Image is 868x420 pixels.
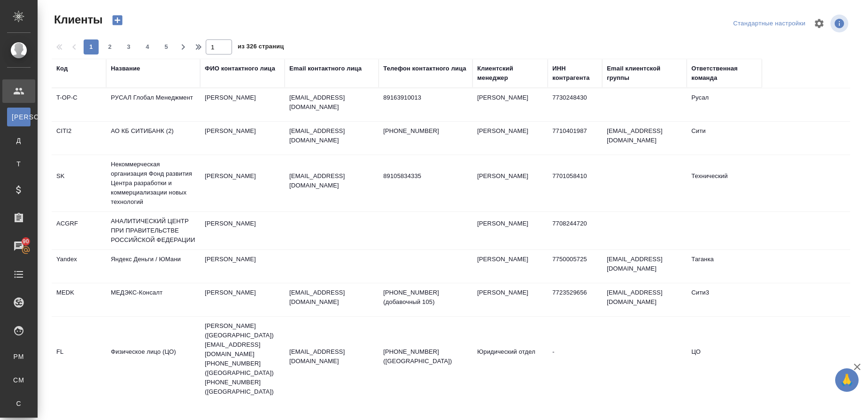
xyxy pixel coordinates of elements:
[473,122,548,155] td: [PERSON_NAME]
[289,347,374,366] p: [EMAIL_ADDRESS][DOMAIN_NAME]
[106,88,200,121] td: РУСАЛ Глобал Менеджмент
[7,371,31,389] a: CM
[477,64,543,83] div: Клиентский менеджер
[140,39,155,54] button: 4
[52,283,106,316] td: MEDK
[52,122,106,155] td: CITI2
[159,42,174,52] span: 5
[238,41,284,54] span: из 326 страниц
[12,375,26,385] span: CM
[289,126,374,145] p: [EMAIL_ADDRESS][DOMAIN_NAME]
[7,347,31,366] a: PM
[106,250,200,283] td: Яндекс Деньги / ЮМани
[473,283,548,316] td: [PERSON_NAME]
[7,108,31,126] a: [PERSON_NAME]
[473,167,548,200] td: [PERSON_NAME]
[52,214,106,247] td: ACGRF
[52,12,102,27] span: Клиенты
[102,39,117,54] button: 2
[835,368,859,392] button: 🙏
[473,250,548,283] td: [PERSON_NAME]
[548,122,602,155] td: 7710401987
[383,288,468,307] p: [PHONE_NUMBER] (добавочный 105)
[17,237,35,246] span: 90
[383,64,466,73] div: Телефон контактного лица
[140,42,155,52] span: 4
[731,16,808,31] div: split button
[52,250,106,283] td: Yandex
[52,342,106,375] td: FL
[7,394,31,413] a: С
[473,342,548,375] td: Юридический отдел
[12,352,26,361] span: PM
[548,167,602,200] td: 7701058410
[687,283,762,316] td: Сити3
[106,155,200,211] td: Некоммерческая организация Фонд развития Центра разработки и коммерциализации новых технологий
[289,171,374,190] p: [EMAIL_ADDRESS][DOMAIN_NAME]
[12,112,26,122] span: [PERSON_NAME]
[2,234,35,258] a: 90
[102,42,117,52] span: 2
[52,167,106,200] td: SK
[12,399,26,408] span: С
[687,88,762,121] td: Русал
[552,64,597,83] div: ИНН контрагента
[111,64,140,73] div: Название
[383,126,468,136] p: [PHONE_NUMBER]
[7,155,31,173] a: Т
[548,283,602,316] td: 7723529656
[106,122,200,155] td: АО КБ СИТИБАНК (2)
[383,93,468,102] p: 89163910013
[12,159,26,169] span: Т
[200,250,285,283] td: [PERSON_NAME]
[106,342,200,375] td: Физическое лицо (ЦО)
[548,214,602,247] td: 7708244720
[383,347,468,366] p: [PHONE_NUMBER] ([GEOGRAPHIC_DATA])
[289,288,374,307] p: [EMAIL_ADDRESS][DOMAIN_NAME]
[687,167,762,200] td: Технический
[687,122,762,155] td: Сити
[473,214,548,247] td: [PERSON_NAME]
[12,136,26,145] span: Д
[289,93,374,112] p: [EMAIL_ADDRESS][DOMAIN_NAME]
[200,88,285,121] td: [PERSON_NAME]
[121,39,136,54] button: 3
[691,64,757,83] div: Ответственная команда
[52,88,106,121] td: T-OP-C
[106,212,200,249] td: АНАЛИТИЧЕСКИЙ ЦЕНТР ПРИ ПРАВИТЕЛЬСТВЕ РОССИЙСКОЙ ФЕДЕРАЦИИ
[687,342,762,375] td: ЦО
[839,370,855,390] span: 🙏
[830,15,850,32] span: Посмотреть информацию
[687,250,762,283] td: Таганка
[602,283,687,316] td: [EMAIL_ADDRESS][DOMAIN_NAME]
[205,64,275,73] div: ФИО контактного лица
[383,171,468,181] p: 89105834335
[200,283,285,316] td: [PERSON_NAME]
[602,122,687,155] td: [EMAIL_ADDRESS][DOMAIN_NAME]
[808,12,830,35] span: Настроить таблицу
[106,12,129,28] button: Создать
[200,167,285,200] td: [PERSON_NAME]
[548,250,602,283] td: 7750005725
[548,342,602,375] td: -
[473,88,548,121] td: [PERSON_NAME]
[159,39,174,54] button: 5
[200,317,285,401] td: [PERSON_NAME] ([GEOGRAPHIC_DATA]) [EMAIL_ADDRESS][DOMAIN_NAME] [PHONE_NUMBER] ([GEOGRAPHIC_DATA])...
[607,64,682,83] div: Email клиентской группы
[289,64,362,73] div: Email контактного лица
[602,250,687,283] td: [EMAIL_ADDRESS][DOMAIN_NAME]
[200,122,285,155] td: [PERSON_NAME]
[7,131,31,150] a: Д
[56,64,68,73] div: Код
[548,88,602,121] td: 7730248430
[106,283,200,316] td: МЕДЭКС-Консалт
[121,42,136,52] span: 3
[200,214,285,247] td: [PERSON_NAME]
